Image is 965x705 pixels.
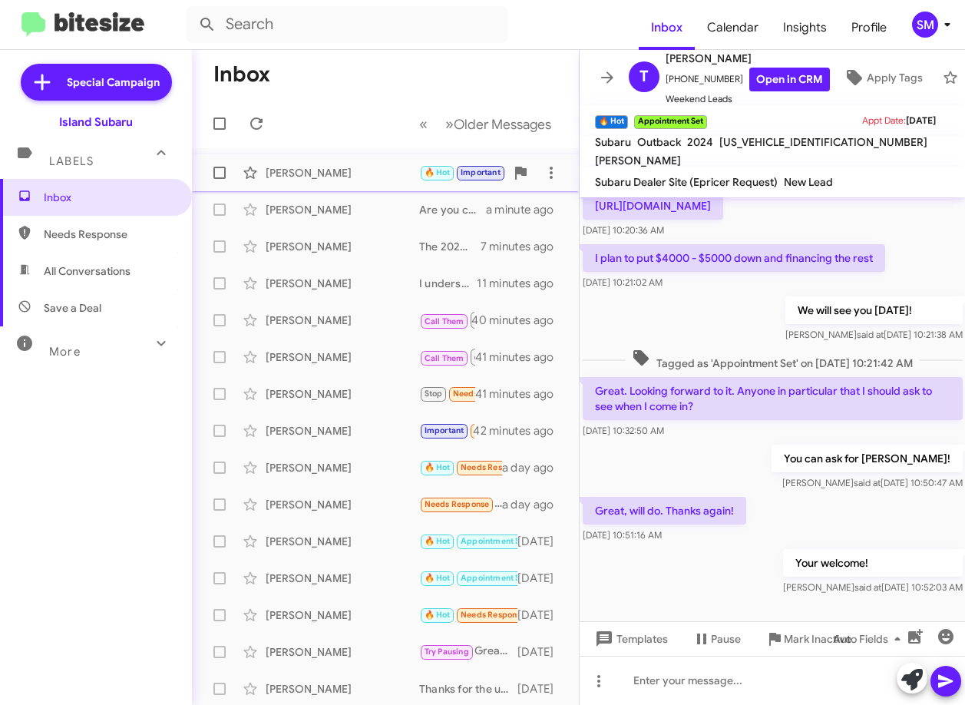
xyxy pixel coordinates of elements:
p: You can ask for [PERSON_NAME]! [771,445,962,472]
span: » [445,114,454,134]
div: What am I coming by about? 😊 [419,606,517,624]
span: New Lead [784,175,833,189]
p: Great, will do. Thanks again! [583,497,746,525]
div: [PERSON_NAME] [266,607,419,623]
h1: Inbox [213,62,270,87]
span: T [639,65,649,89]
span: Save a Deal [44,300,101,316]
span: Pause [711,625,741,653]
span: [DATE] [906,114,936,126]
span: Mark Inactive [784,625,851,653]
span: Try Pausing [425,647,469,657]
a: Insights [771,5,839,50]
div: Great — glad to hear! Shall I pencil you in for a tentative appointment [DATE]? What day/time wor... [419,643,517,660]
small: 🔥 Hot [595,115,628,129]
span: 🔥 Hot [425,536,451,546]
div: 40 minutes ago [474,313,567,328]
span: 🔥 Hot [425,610,451,620]
div: Inbound Call [419,347,475,366]
span: Appointment Set [461,536,528,546]
div: [DATE] [517,571,567,586]
span: [PERSON_NAME] [DATE] 10:52:03 AM [782,581,962,593]
span: Outback [637,135,681,149]
div: Thx for reaching out/ follow-up, [PERSON_NAME]. I am no longer in the market for a new car. [419,422,474,439]
span: Appointment Set [461,573,528,583]
a: Profile [839,5,899,50]
div: Thanks for the update — great to know. Would you like me to schedule a visit for May to discuss n... [419,681,517,697]
span: More [49,345,81,359]
button: Mark Inactive [753,625,864,653]
span: Important [425,425,464,435]
span: Auto Fields [833,625,907,653]
div: [PERSON_NAME] [266,681,419,697]
span: [DATE] 10:51:16 AM [583,529,662,541]
span: [PHONE_NUMBER] [666,68,830,91]
a: Open in CRM [749,68,830,91]
span: Older Messages [454,116,551,133]
div: [DATE] [517,534,567,549]
div: [DATE] [517,644,567,660]
span: 🔥 Hot [425,167,451,177]
div: to a bunch of ur representatives [419,385,475,402]
small: Appointment Set [634,115,707,129]
span: 🔥 Hot [425,462,451,472]
div: [PERSON_NAME] [266,313,419,328]
span: « [419,114,428,134]
span: Needs Response [461,462,526,472]
span: Subaru [595,135,631,149]
span: Calendar [695,5,771,50]
span: said at [853,477,880,488]
a: Special Campaign [21,64,172,101]
div: 7 minutes ago [481,239,567,254]
span: Needs Response [461,610,526,620]
p: Great. Looking forward to it. Anyone in particular that I should ask to see when I come in? [583,377,963,420]
button: Auto Fields [821,625,919,653]
p: We will see you [DATE]! [785,296,962,324]
span: Special Campaign [67,74,160,90]
span: [PERSON_NAME] [DATE] 10:50:47 AM [782,477,962,488]
span: Stop [425,389,443,399]
span: Needs Response [453,389,518,399]
div: 11 minutes ago [477,276,566,291]
div: Inbound Call [419,310,474,329]
span: Templates [592,625,668,653]
button: Next [436,108,560,140]
div: [PERSON_NAME] [266,460,419,475]
span: said at [856,329,883,340]
a: Inbox [639,5,695,50]
span: Appt Date: [862,114,906,126]
div: 41 minutes ago [475,386,566,402]
div: [DATE] [517,681,567,697]
button: Pause [680,625,753,653]
span: said at [854,581,881,593]
div: [PERSON_NAME] [266,644,419,660]
span: 2024 [687,135,713,149]
div: a minute ago [486,202,567,217]
p: I plan to put $4000 - $5000 down and financing the rest [583,244,885,272]
div: SM [912,12,938,38]
span: [PERSON_NAME] [DATE] 10:21:38 AM [785,329,962,340]
div: thx [419,569,517,587]
div: Are you considering selling your vehicle? We can offer a great value for it. When would be most c... [419,202,486,217]
div: Your welcome! [419,532,517,550]
div: [PERSON_NAME] [266,165,419,180]
div: [DATE] [517,607,567,623]
div: Island Subaru [59,114,133,130]
span: [DATE] 10:20:36 AM [583,224,664,236]
p: Your welcome! [782,549,962,577]
div: [PERSON_NAME] [266,497,419,512]
div: [PERSON_NAME] [266,534,419,549]
button: SM [899,12,948,38]
div: 41 minutes ago [475,349,566,365]
div: a day ago [502,460,567,475]
span: [DATE] 10:32:50 AM [583,425,664,436]
span: Weekend Leads [666,91,830,107]
input: Search [186,6,508,43]
span: Call Them [425,316,464,326]
div: I understand. Whenever you're ready to discuss the Forester or have any questions, feel free to r... [419,276,477,291]
span: Needs Response [425,499,490,509]
span: [DATE] 10:21:02 AM [583,276,663,288]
